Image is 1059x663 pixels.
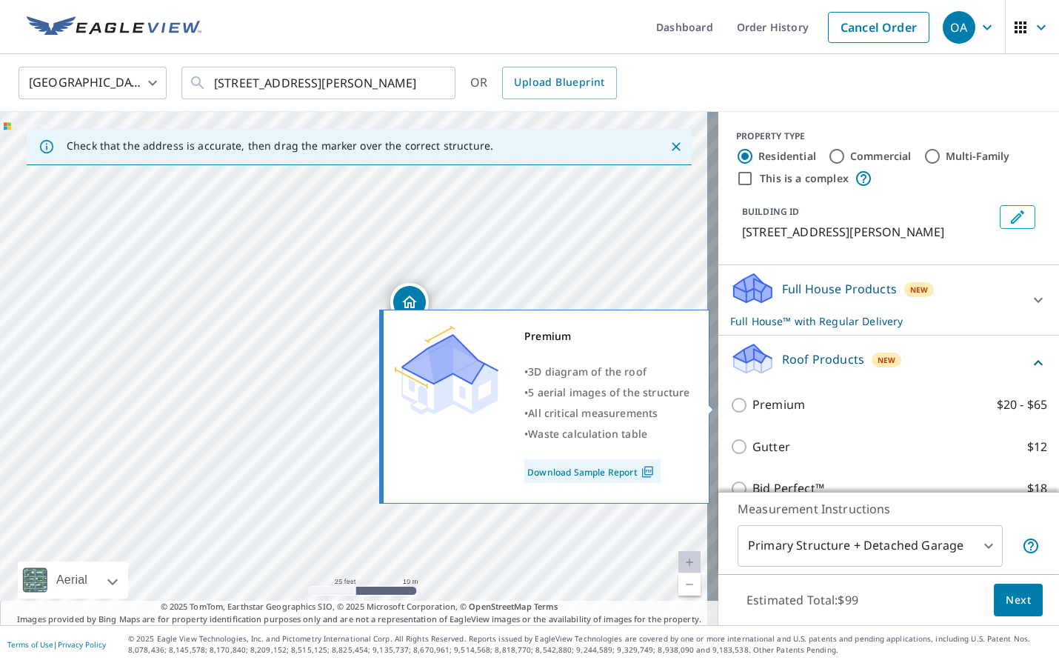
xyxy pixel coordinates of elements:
[678,573,701,596] a: Current Level 20, Zoom Out
[7,639,53,650] a: Terms of Use
[752,438,790,456] p: Gutter
[738,525,1003,567] div: Primary Structure + Detached Garage
[994,584,1043,617] button: Next
[878,354,896,366] span: New
[524,326,690,347] div: Premium
[67,139,493,153] p: Check that the address is accurate, then drag the marker over the correct structure.
[18,562,128,599] div: Aerial
[742,205,799,218] p: BUILDING ID
[502,67,616,99] a: Upload Blueprint
[524,403,690,424] div: •
[730,271,1047,329] div: Full House ProductsNewFull House™ with Regular Delivery
[752,479,824,498] p: Bid Perfect™
[1022,537,1040,555] span: Your report will include the primary structure and a detached garage if one exists.
[58,639,106,650] a: Privacy Policy
[514,73,604,92] span: Upload Blueprint
[828,12,929,43] a: Cancel Order
[7,640,106,649] p: |
[524,382,690,403] div: •
[528,406,658,420] span: All critical measurements
[782,280,897,298] p: Full House Products
[735,584,870,616] p: Estimated Total: $99
[534,601,558,612] a: Terms
[395,326,498,415] img: Premium
[128,633,1052,656] p: © 2025 Eagle View Technologies, Inc. and Pictometry International Corp. All Rights Reserved. Repo...
[524,459,661,483] a: Download Sample Report
[758,149,816,164] label: Residential
[1000,205,1035,229] button: Edit building 1
[1027,438,1047,456] p: $12
[738,500,1040,518] p: Measurement Instructions
[161,601,558,613] span: © 2025 TomTom, Earthstar Geographics SIO, © 2025 Microsoft Corporation, ©
[730,313,1020,329] p: Full House™ with Regular Delivery
[736,130,1041,143] div: PROPERTY TYPE
[946,149,1010,164] label: Multi-Family
[524,362,690,382] div: •
[19,62,167,104] div: [GEOGRAPHIC_DATA]
[528,385,689,399] span: 5 aerial images of the structure
[1027,479,1047,498] p: $18
[27,16,201,39] img: EV Logo
[943,11,975,44] div: OA
[910,284,929,296] span: New
[52,562,92,599] div: Aerial
[214,62,425,104] input: Search by address or latitude-longitude
[469,601,531,612] a: OpenStreetMap
[742,223,994,241] p: [STREET_ADDRESS][PERSON_NAME]
[850,149,912,164] label: Commercial
[524,424,690,444] div: •
[528,427,647,441] span: Waste calculation table
[678,551,701,573] a: Current Level 20, Zoom In Disabled
[730,342,1047,384] div: Roof ProductsNew
[997,396,1047,414] p: $20 - $65
[1006,591,1031,610] span: Next
[752,396,805,414] p: Premium
[528,364,647,379] span: 3D diagram of the roof
[667,137,686,156] button: Close
[760,171,849,186] label: This is a complex
[470,67,617,99] div: OR
[390,283,429,329] div: Dropped pin, building 1, Residential property, 123 Md Blanton Cir Forest City, NC 28043
[782,350,864,368] p: Roof Products
[638,465,658,479] img: Pdf Icon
